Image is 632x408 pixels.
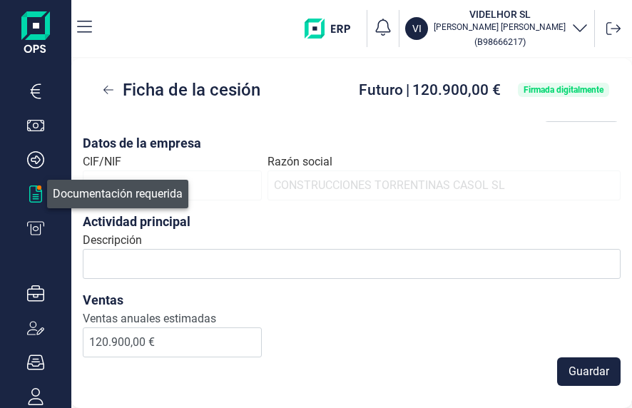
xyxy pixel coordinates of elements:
[83,290,262,310] h3: Ventas
[359,81,403,98] span: Futuro
[83,153,121,170] label: CIF/NIF
[83,212,621,232] h3: Actividad principal
[434,21,566,33] p: [PERSON_NAME] [PERSON_NAME]
[524,86,603,94] div: Firmada digitalmente
[405,7,588,50] button: VIVIDELHOR SL[PERSON_NAME] [PERSON_NAME](B98666217)
[474,36,526,47] small: Copiar cif
[569,363,609,380] span: Guardar
[83,232,142,249] label: Descripción
[83,327,262,357] input: 0,00€
[83,310,262,327] label: Ventas anuales estimadas
[83,133,621,153] h3: Datos de la empresa
[434,7,566,21] h3: VIDELHOR SL
[267,153,332,170] label: Razón social
[123,77,260,103] span: Ficha de la cesión
[412,21,422,36] p: VI
[412,81,501,98] span: 120.900,00 €
[359,83,501,97] div: |
[557,357,621,386] button: Guardar
[305,19,361,39] img: erp
[21,11,50,57] img: Logo de aplicación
